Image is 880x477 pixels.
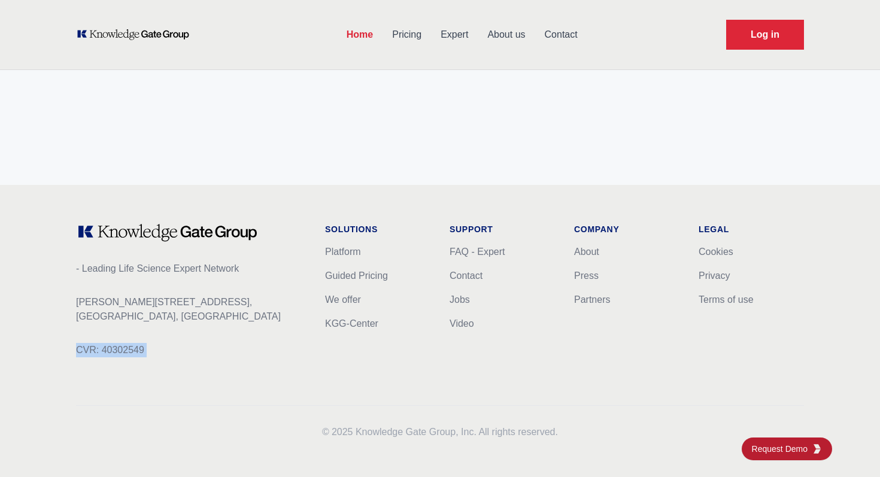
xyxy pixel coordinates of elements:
a: About us [478,19,535,50]
a: Expert [431,19,478,50]
h1: Support [450,223,555,235]
a: Home [337,19,383,50]
a: Jobs [450,294,470,305]
p: - Leading Life Science Expert Network [76,262,306,276]
h1: Legal [699,223,804,235]
a: Contact [450,271,483,281]
a: Privacy [699,271,730,281]
a: FAQ - Expert [450,247,505,257]
img: KGG [812,444,822,454]
a: Terms of use [699,294,754,305]
a: Request Demo [726,20,804,50]
p: 2025 Knowledge Gate Group, Inc. All rights reserved. [76,425,804,439]
a: Pricing [383,19,431,50]
a: Press [574,271,599,281]
a: Partners [574,294,610,305]
p: [PERSON_NAME][STREET_ADDRESS], [GEOGRAPHIC_DATA], [GEOGRAPHIC_DATA] [76,295,306,324]
p: CVR: 40302549 [76,343,306,357]
a: We offer [325,294,361,305]
a: Video [450,318,474,329]
a: Request DemoKGG [742,437,832,460]
a: Platform [325,247,361,257]
a: Contact [535,19,587,50]
span: © [322,427,329,437]
h1: Solutions [325,223,430,235]
a: KOL Knowledge Platform: Talk to Key External Experts (KEE) [76,29,198,41]
a: KGG-Center [325,318,378,329]
a: About [574,247,599,257]
span: Request Demo [752,443,812,455]
h1: Company [574,223,679,235]
a: Cookies [699,247,733,257]
a: Guided Pricing [325,271,388,281]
